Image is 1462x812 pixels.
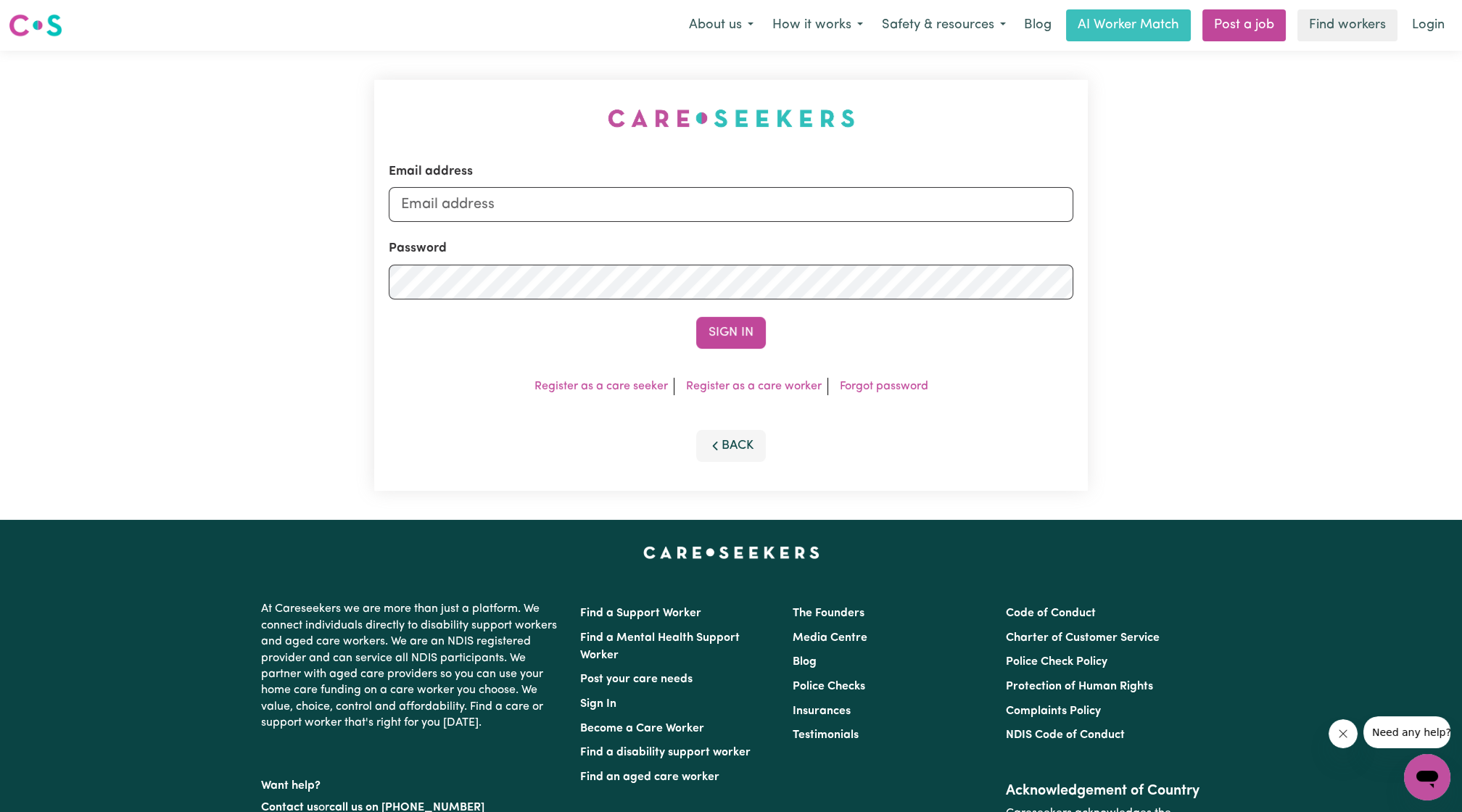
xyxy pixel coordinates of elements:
a: The Founders [793,608,864,619]
p: Want help? [261,772,563,794]
span: Need any help? [9,10,88,22]
iframe: Button to launch messaging window [1404,754,1450,800]
a: Find an aged care worker [580,771,719,783]
a: Testimonials [793,729,859,741]
a: Become a Care Worker [580,723,704,734]
a: Insurances [793,705,851,717]
label: Password [389,239,447,258]
a: Police Checks [793,681,865,692]
button: Back [696,430,766,462]
a: Careseekers logo [9,9,62,42]
a: Charter of Customer Service [1006,632,1160,644]
a: Police Check Policy [1006,656,1107,668]
button: About us [680,10,763,41]
a: Media Centre [793,632,867,644]
button: Safety & resources [872,10,1015,41]
p: At Careseekers we are more than just a platform. We connect individuals directly to disability su... [261,595,563,737]
a: Code of Conduct [1006,608,1096,619]
a: Post a job [1202,9,1286,41]
a: Find a disability support worker [580,747,751,758]
a: Find workers [1297,9,1397,41]
a: Careseekers home page [643,546,819,558]
a: Blog [793,656,817,668]
a: NDIS Code of Conduct [1006,729,1125,741]
iframe: Message from company [1363,716,1450,748]
a: Register as a care worker [686,381,822,392]
img: Careseekers logo [9,12,62,38]
label: Email address [389,162,473,181]
button: Sign In [696,317,766,349]
a: Post your care needs [580,674,693,685]
a: Complaints Policy [1006,705,1101,717]
a: Protection of Human Rights [1006,681,1153,692]
a: Login [1403,9,1453,41]
h2: Acknowledgement of Country [1006,782,1201,800]
a: AI Worker Match [1066,9,1191,41]
a: Forgot password [840,381,928,392]
button: How it works [763,10,872,41]
a: Blog [1015,9,1060,41]
input: Email address [389,187,1073,222]
a: Find a Support Worker [580,608,701,619]
a: Sign In [580,698,616,710]
iframe: Close message [1329,719,1358,748]
a: Find a Mental Health Support Worker [580,632,740,661]
a: Register as a care seeker [534,381,668,392]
